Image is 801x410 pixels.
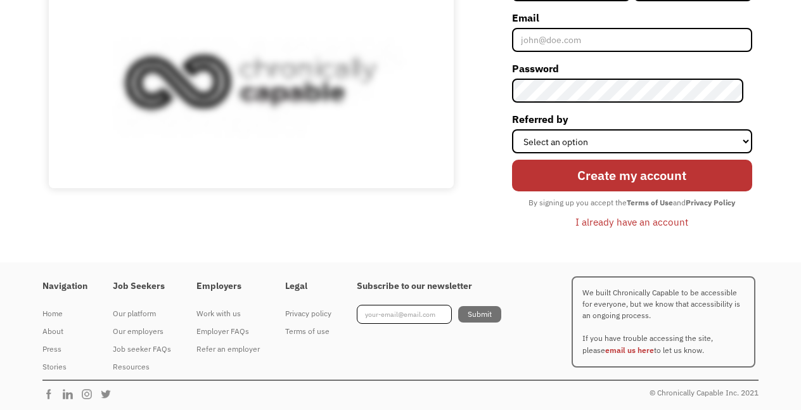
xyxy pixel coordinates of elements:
[113,358,171,376] a: Resources
[113,306,171,321] div: Our platform
[42,305,87,323] a: Home
[113,359,171,375] div: Resources
[113,342,171,357] div: Job seeker FAQs
[196,340,260,358] a: Refer an employer
[99,388,119,400] img: Chronically Capable Twitter Page
[113,305,171,323] a: Our platform
[522,195,741,211] div: By signing up you accept the and
[285,281,331,292] h4: Legal
[512,160,752,191] input: Create my account
[512,58,752,79] label: Password
[113,324,171,339] div: Our employers
[512,109,752,129] label: Referred by
[196,306,260,321] div: Work with us
[285,306,331,321] div: Privacy policy
[113,281,171,292] h4: Job Seekers
[42,306,87,321] div: Home
[196,281,260,292] h4: Employers
[285,324,331,339] div: Terms of use
[42,358,87,376] a: Stories
[80,388,99,400] img: Chronically Capable Instagram Page
[196,323,260,340] a: Employer FAQs
[42,281,87,292] h4: Navigation
[42,388,61,400] img: Chronically Capable Facebook Page
[605,345,654,355] a: email us here
[512,28,752,52] input: john@doe.com
[42,324,87,339] div: About
[196,342,260,357] div: Refer an employer
[575,214,688,229] div: I already have an account
[686,198,735,207] strong: Privacy Policy
[285,323,331,340] a: Terms of use
[357,305,452,324] input: your-email@email.com
[627,198,673,207] strong: Terms of Use
[572,276,755,368] p: We built Chronically Capable to be accessible for everyone, but we know that accessibility is an ...
[42,342,87,357] div: Press
[42,323,87,340] a: About
[113,340,171,358] a: Job seeker FAQs
[285,305,331,323] a: Privacy policy
[357,305,501,324] form: Footer Newsletter
[113,323,171,340] a: Our employers
[650,385,759,400] div: © Chronically Capable Inc. 2021
[566,211,698,233] a: I already have an account
[42,340,87,358] a: Press
[512,8,752,28] label: Email
[196,324,260,339] div: Employer FAQs
[42,359,87,375] div: Stories
[196,305,260,323] a: Work with us
[357,281,501,292] h4: Subscribe to our newsletter
[458,306,501,323] input: Submit
[61,388,80,400] img: Chronically Capable Linkedin Page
